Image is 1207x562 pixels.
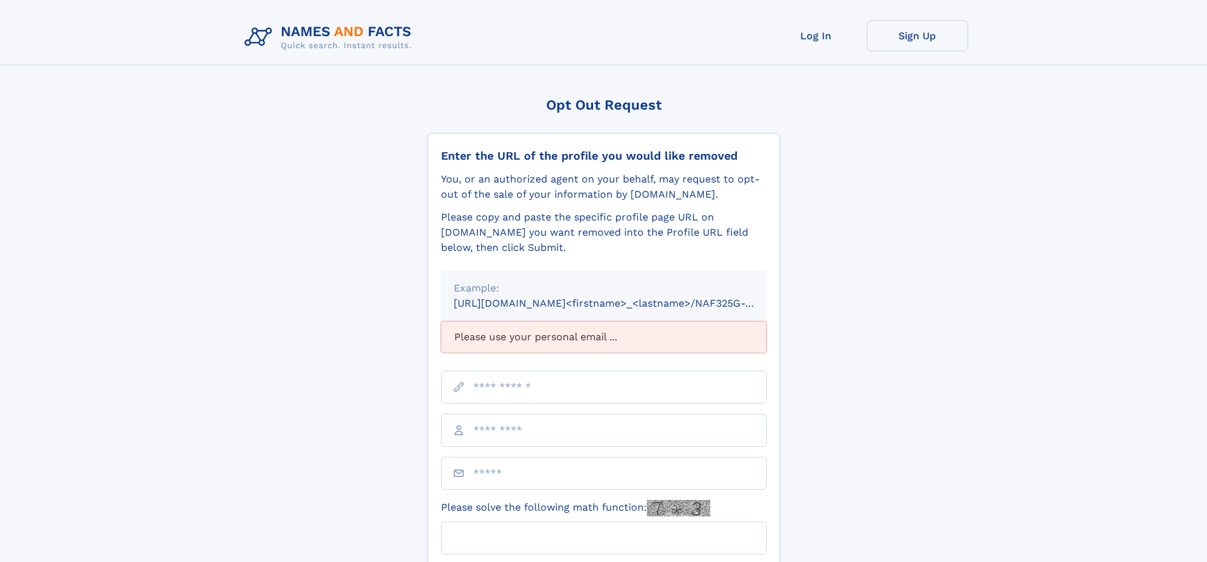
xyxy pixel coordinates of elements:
div: Enter the URL of the profile you would like removed [441,149,767,163]
div: Opt Out Request [428,97,780,113]
div: You, or an authorized agent on your behalf, may request to opt-out of the sale of your informatio... [441,172,767,202]
a: Sign Up [867,20,968,51]
img: Logo Names and Facts [239,20,422,54]
div: Please copy and paste the specific profile page URL on [DOMAIN_NAME] you want removed into the Pr... [441,210,767,255]
label: Please solve the following math function: [441,500,710,516]
div: Please use your personal email ... [441,321,767,353]
a: Log In [765,20,867,51]
div: Example: [454,281,754,296]
small: [URL][DOMAIN_NAME]<firstname>_<lastname>/NAF325G-xxxxxxxx [454,297,791,309]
